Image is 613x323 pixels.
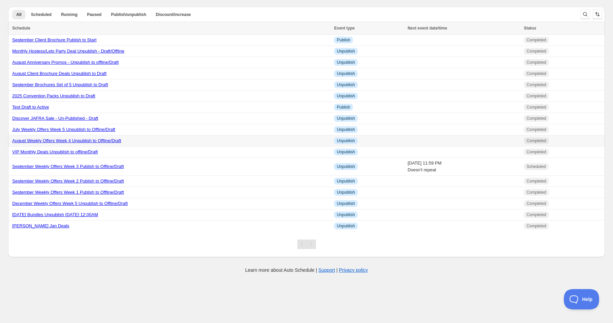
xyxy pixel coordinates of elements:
[337,223,355,229] span: Unpublish
[527,223,546,229] span: Completed
[527,201,546,206] span: Completed
[527,127,546,132] span: Completed
[337,127,355,132] span: Unpublish
[337,49,355,54] span: Unpublish
[12,201,128,206] a: December Weekly Offers Week 5 Unpublish to Offline/Draft
[337,138,355,144] span: Unpublish
[318,267,335,273] a: Support
[337,93,355,99] span: Unpublish
[12,60,119,65] a: August Anniversary Promos - Unpublish to offline/Draft
[527,37,546,43] span: Completed
[12,82,108,87] a: September Brochures Set of 5 Unpublish to Draft
[339,267,368,273] a: Privacy policy
[527,138,546,144] span: Completed
[337,60,355,65] span: Unpublish
[12,104,49,110] a: Test Draft to Active
[12,37,97,42] a: September Client Brochure Publish to Start
[337,212,355,217] span: Unpublish
[527,104,546,110] span: Completed
[337,149,355,155] span: Unpublish
[337,116,355,121] span: Unpublish
[61,12,78,17] span: Running
[337,82,355,88] span: Unpublish
[337,71,355,76] span: Unpublish
[337,201,355,206] span: Unpublish
[593,9,602,19] button: Sort the results
[12,223,69,228] a: [PERSON_NAME] Jan Deals
[245,267,368,273] p: Learn more about Auto Schedule | |
[12,26,30,31] span: Schedule
[12,164,124,169] a: September Weekly Offers Week 3 Publish to Offline/Draft
[156,12,191,17] span: Discount/increase
[337,178,355,184] span: Unpublish
[406,158,522,176] td: [DATE] 11:59 PM Doesn't repeat
[337,164,355,169] span: Unpublish
[527,149,546,155] span: Completed
[12,93,95,98] a: 2025 Convention Packs Unpublish to Draft
[111,12,146,17] span: Publish/unpublish
[527,164,546,169] span: Scheduled
[524,26,536,31] span: Status
[527,60,546,65] span: Completed
[31,12,52,17] span: Scheduled
[12,138,121,143] a: August Weekly Offers Week 4 Unpublish to Offline/Draft
[527,190,546,195] span: Completed
[12,116,98,121] a: Discover JAFRA Sale - Un-Published - Draft
[527,178,546,184] span: Completed
[334,26,355,31] span: Event type
[87,12,102,17] span: Paused
[12,212,98,217] a: [DATE] Bundles Unpublish [DATE] 12:00AM
[12,127,115,132] a: July Weekly Offers Week 5 Unpublish to Offline/Draft
[580,9,590,19] button: Search and filter results
[527,212,546,217] span: Completed
[337,190,355,195] span: Unpublish
[337,104,350,110] span: Publish
[297,240,316,249] nav: Pagination
[408,26,447,31] span: Next event date/time
[527,49,546,54] span: Completed
[527,93,546,99] span: Completed
[337,37,350,43] span: Publish
[12,71,106,76] a: August Client Brochure Deals Unpublish to Draft
[527,71,546,76] span: Completed
[12,178,124,184] a: September Weekly Offers Week 2 Publish to Offline/Draft
[527,82,546,88] span: Completed
[527,116,546,121] span: Completed
[12,190,124,195] a: September Weekly Offers Week 1 Publish to Offline/Draft
[564,289,599,309] iframe: Toggle Customer Support
[12,49,124,54] a: Monthly Hostess/Lets Party Deal Unpublish - Draft/Offline
[16,12,21,17] span: All
[12,149,98,154] a: VIP Monthly Deals Unpublish to offline/Draft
